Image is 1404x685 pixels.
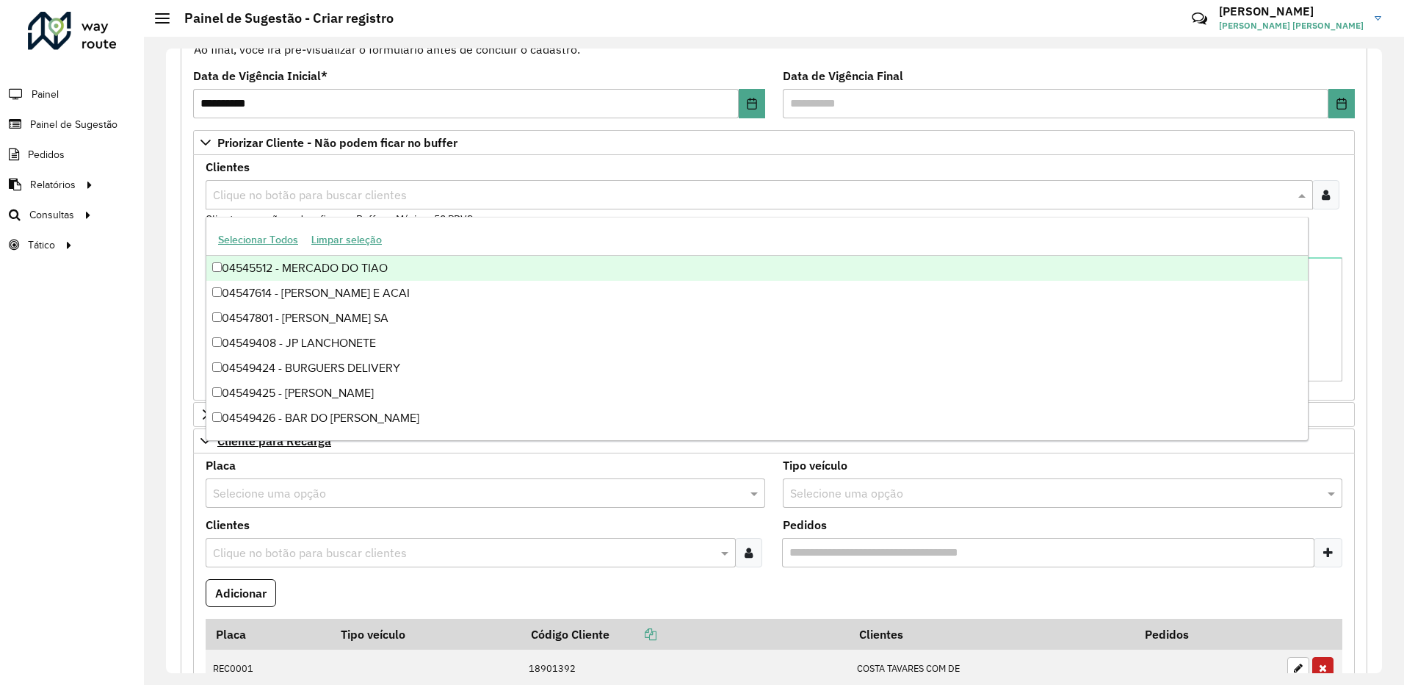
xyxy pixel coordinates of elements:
a: Cliente para Recarga [193,428,1355,453]
a: Priorizar Cliente - Não podem ficar no buffer [193,130,1355,155]
div: 04547801 - [PERSON_NAME] SA [206,306,1308,331]
ng-dropdown-panel: Options list [206,217,1309,441]
span: Tático [28,237,55,253]
label: Data de Vigência Final [783,67,903,85]
label: Data de Vigência Inicial [193,67,328,85]
div: 04547614 - [PERSON_NAME] E ACAI [206,281,1308,306]
div: 04549408 - JP LANCHONETE [206,331,1308,356]
small: Clientes que não podem ficar no Buffer – Máximo 50 PDVS [206,212,473,226]
div: 04549424 - BURGUERS DELIVERY [206,356,1308,381]
h2: Painel de Sugestão - Criar registro [170,10,394,26]
button: Choose Date [739,89,765,118]
div: Priorizar Cliente - Não podem ficar no buffer [193,155,1355,401]
label: Clientes [206,516,250,534]
span: Relatórios [30,177,76,193]
button: Choose Date [1328,89,1355,118]
div: 04545512 - MERCADO DO TIAO [206,256,1308,281]
label: Clientes [206,158,250,176]
th: Pedidos [1135,619,1280,650]
span: Painel [32,87,59,102]
th: Placa [206,619,330,650]
a: Contato Rápido [1184,3,1215,35]
span: Consultas [29,207,74,223]
th: Clientes [849,619,1135,650]
button: Selecionar Todos [211,229,305,251]
a: Preservar Cliente - Devem ficar no buffer, não roteirizar [193,402,1355,427]
span: Priorizar Cliente - Não podem ficar no buffer [217,137,457,148]
label: Pedidos [783,516,827,534]
span: Painel de Sugestão [30,117,117,132]
span: Cliente para Recarga [217,435,331,447]
div: 04549425 - [PERSON_NAME] [206,381,1308,406]
th: Código Cliente [521,619,850,650]
th: Tipo veículo [330,619,521,650]
div: 09503000 - JUSSARA [PERSON_NAME] 13094171648 [206,431,1308,456]
span: [PERSON_NAME] [PERSON_NAME] [1219,19,1364,32]
button: Limpar seleção [305,229,388,251]
button: Adicionar [206,579,276,607]
label: Placa [206,456,236,474]
a: Copiar [609,627,656,642]
div: 04549426 - BAR DO [PERSON_NAME] [206,406,1308,431]
label: Tipo veículo [783,456,847,474]
h3: [PERSON_NAME] [1219,4,1364,18]
span: Pedidos [28,147,65,162]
